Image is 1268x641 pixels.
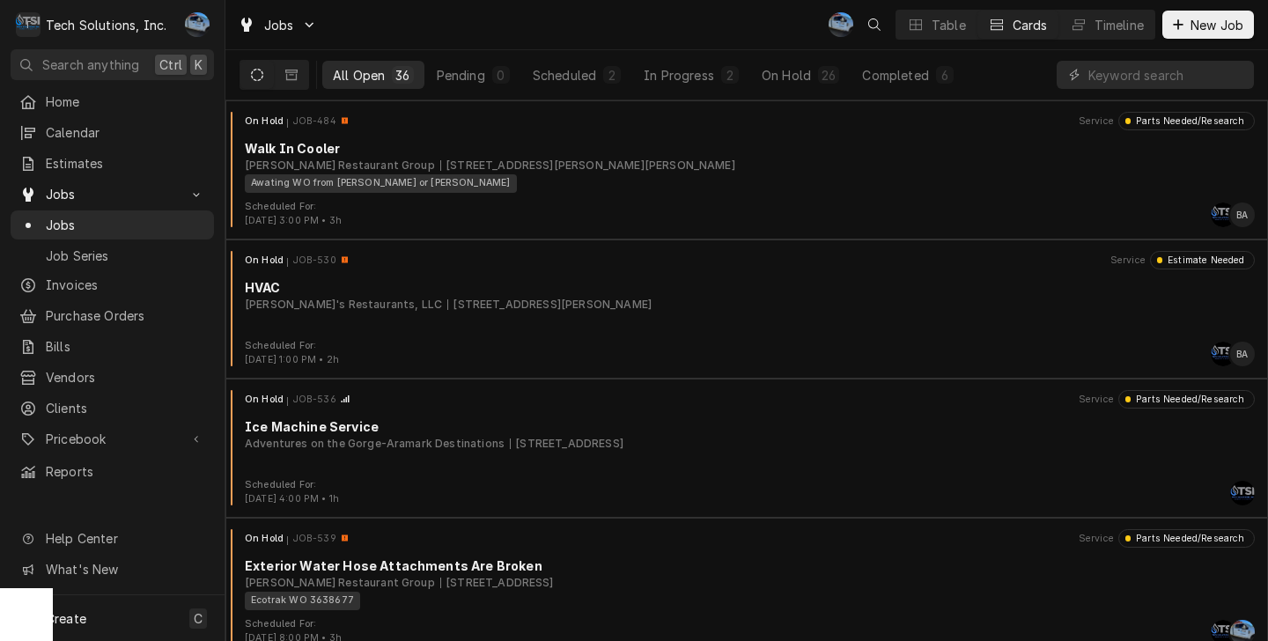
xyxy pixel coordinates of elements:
div: Object Extra Context Footer Label [245,478,339,492]
div: Object Extra Context Header [1079,393,1114,407]
span: Calendar [46,123,205,142]
span: K [195,55,203,74]
div: Card Body [232,139,1261,192]
div: Object ID [293,393,336,407]
div: Object Subtext Secondary [440,158,735,173]
div: T [16,12,41,37]
div: JP [185,12,210,37]
span: Reports [46,462,205,481]
div: Card Footer Primary Content [1211,342,1255,366]
div: Object Subtext [245,575,1255,591]
div: Timeline [1095,16,1144,34]
div: Object Extra Context Footer Value [245,214,342,228]
div: 26 [822,66,836,85]
div: 0 [496,66,506,85]
div: Object Subtext [245,297,1255,313]
div: Object Subtext Primary [245,158,435,173]
div: Object Tag List [245,592,1249,610]
div: Object Subtext Secondary [510,436,623,452]
a: Calendar [11,118,214,147]
div: 6 [940,66,950,85]
div: Object State [245,393,288,407]
div: Object Extra Context Header [1079,532,1114,546]
div: Object State [245,254,288,268]
div: Ecotrak WO 3638677 [245,592,360,610]
div: Card Body [232,417,1261,452]
div: 36 [395,66,409,85]
div: JP [829,12,853,37]
a: Purchase Orders [11,301,214,330]
div: Awating WO from [PERSON_NAME] or [PERSON_NAME] [245,174,517,193]
div: Object Tag List [245,174,1249,193]
span: Clients [46,399,205,417]
button: Open search [860,11,888,39]
div: Object Extra Context Footer Label [245,617,342,631]
span: New Job [1187,16,1247,34]
span: Home [46,92,205,111]
div: 2 [725,66,735,85]
div: All Open [333,66,385,85]
div: Card Body [232,556,1261,609]
span: [DATE] 4:00 PM • 1h [245,493,339,505]
div: Card Footer Extra Context [245,478,339,506]
span: Estimates [46,154,205,173]
div: Brian Alexander's Avatar [1230,342,1255,366]
span: Jobs [46,185,179,203]
div: Table [932,16,966,34]
div: Card Footer [232,200,1261,228]
div: Card Header Secondary Content [1079,112,1255,129]
div: Object Title [245,278,1255,297]
a: Jobs [11,210,214,239]
div: Object Extra Context Header [1110,254,1146,268]
span: C [194,609,203,628]
div: Object State [245,114,288,129]
div: Card Header [232,390,1261,408]
span: Search anything [42,55,139,74]
div: Card Header Primary Content [245,529,350,547]
div: Card Header [232,529,1261,547]
a: Estimates [11,149,214,178]
span: Job Series [46,247,205,265]
div: On Hold [762,66,811,85]
div: Parts Needed/Research [1131,393,1245,407]
span: Jobs [264,16,294,34]
div: Object Subtext [245,436,1255,452]
div: Object State [245,532,288,546]
a: Clients [11,394,214,423]
div: Object Subtext Secondary [440,575,554,591]
div: Object Subtext Primary [245,575,435,591]
div: Estimate Needed [1162,254,1245,268]
div: Joe Paschal's Avatar [829,12,853,37]
div: Object Extra Context Footer Label [245,200,342,214]
div: Object Status [1118,529,1255,547]
div: Object Status [1118,390,1255,408]
div: Object Title [245,417,1255,436]
div: Scheduled [533,66,596,85]
div: Job Card: JOB-484 [225,100,1268,239]
a: Go to Help Center [11,524,214,553]
div: Object Extra Context Footer Label [245,339,339,353]
a: Go to What's New [11,555,214,584]
div: Pending [437,66,485,85]
div: Object Subtext Primary [245,436,505,452]
div: Card Header Secondary Content [1079,390,1255,408]
div: Card Header Primary Content [245,112,350,129]
div: Card Header Secondary Content [1110,251,1255,269]
div: Job Card: JOB-530 [225,239,1268,379]
div: Austin Fox's Avatar [1211,203,1235,227]
a: Reports [11,457,214,486]
div: AF [1211,203,1235,227]
span: [DATE] 1:00 PM • 2h [245,354,339,365]
div: BA [1230,203,1255,227]
div: Card Footer Extra Context [245,339,339,367]
div: Cards [1013,16,1048,34]
span: [DATE] 3:00 PM • 3h [245,215,342,226]
div: Object ID [293,532,336,546]
div: Object Extra Context Header [1079,114,1114,129]
div: Card Header Primary Content [245,251,350,269]
div: Card Footer [232,339,1261,367]
span: Purchase Orders [46,306,205,325]
span: Help Center [46,529,203,548]
div: Parts Needed/Research [1131,114,1245,129]
div: Job Card: JOB-536 [225,379,1268,518]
